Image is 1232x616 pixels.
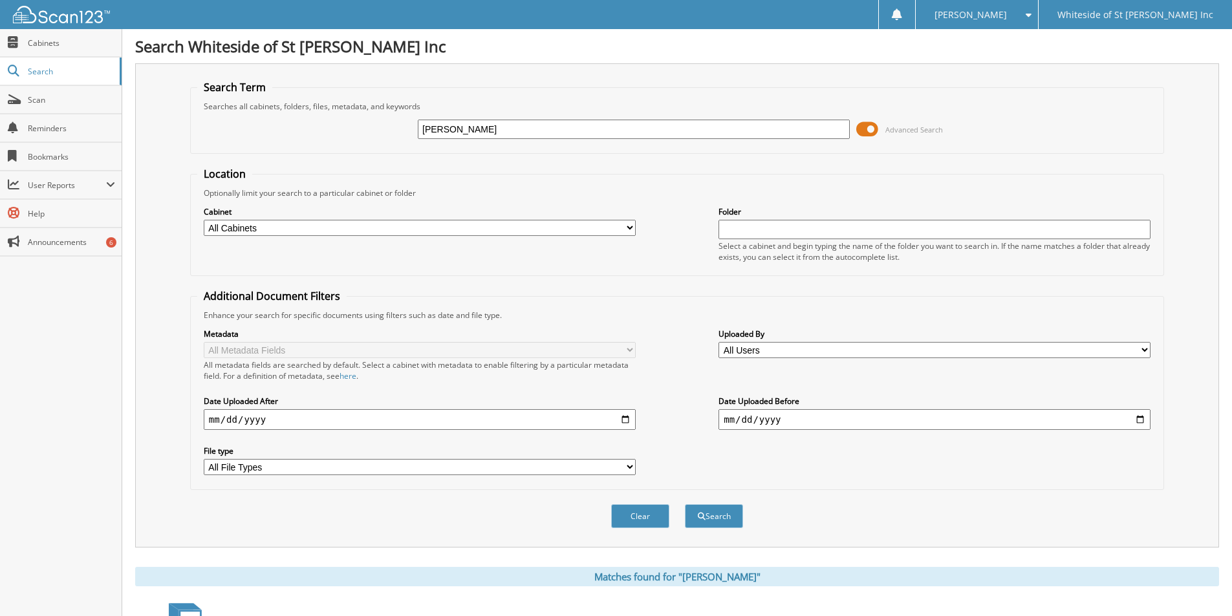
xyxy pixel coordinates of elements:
legend: Location [197,167,252,181]
img: scan123-logo-white.svg [13,6,110,23]
span: Help [28,208,115,219]
label: Date Uploaded Before [719,396,1151,407]
div: Searches all cabinets, folders, files, metadata, and keywords [197,101,1157,112]
input: end [719,409,1151,430]
span: User Reports [28,180,106,191]
input: start [204,409,636,430]
span: Cabinets [28,37,115,48]
span: Reminders [28,123,115,134]
div: Matches found for "[PERSON_NAME]" [135,567,1219,586]
label: Date Uploaded After [204,396,636,407]
label: Metadata [204,328,636,339]
div: All metadata fields are searched by default. Select a cabinet with metadata to enable filtering b... [204,359,636,381]
div: Optionally limit your search to a particular cabinet or folder [197,187,1157,198]
a: here [340,370,356,381]
legend: Additional Document Filters [197,289,347,303]
h1: Search Whiteside of St [PERSON_NAME] Inc [135,36,1219,57]
button: Clear [611,504,669,528]
span: Scan [28,94,115,105]
span: Whiteside of St [PERSON_NAME] Inc [1057,11,1213,19]
div: 6 [106,237,116,248]
legend: Search Term [197,80,272,94]
label: File type [204,445,636,456]
button: Search [685,504,743,528]
label: Uploaded By [719,328,1151,339]
span: Announcements [28,237,115,248]
label: Folder [719,206,1151,217]
div: Enhance your search for specific documents using filters such as date and file type. [197,310,1157,321]
span: Bookmarks [28,151,115,162]
div: Select a cabinet and begin typing the name of the folder you want to search in. If the name match... [719,240,1151,262]
span: [PERSON_NAME] [935,11,1007,19]
span: Search [28,66,113,77]
span: Advanced Search [885,125,943,134]
label: Cabinet [204,206,636,217]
